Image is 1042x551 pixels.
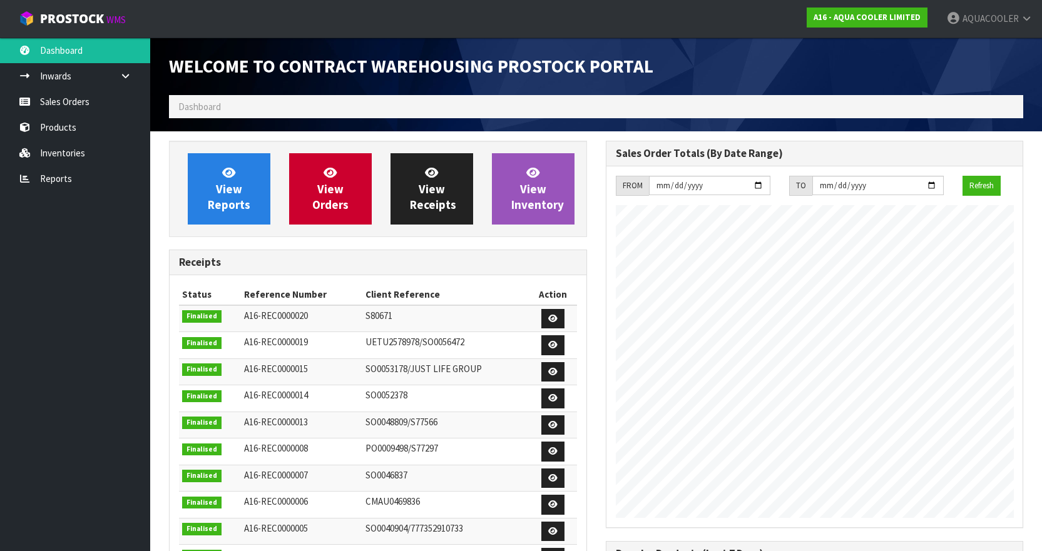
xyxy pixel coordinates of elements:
span: ProStock [40,11,104,27]
span: View Inventory [511,165,564,212]
span: Finalised [182,390,222,403]
span: Finalised [182,497,222,509]
span: SO0046837 [365,469,407,481]
span: View Orders [312,165,349,212]
span: SO0052378 [365,389,407,401]
span: A16-REC0000006 [244,495,308,507]
th: Client Reference [362,285,530,305]
div: FROM [616,176,649,196]
span: Dashboard [178,101,221,113]
span: A16-REC0000008 [244,442,308,454]
span: A16-REC0000020 [244,310,308,321]
span: Finalised [182,443,222,456]
span: Welcome to Contract Warehousing ProStock Portal [169,54,653,78]
th: Status [179,285,241,305]
span: SO0053178/JUST LIFE GROUP [365,363,482,375]
span: AQUACOOLER [963,13,1019,24]
small: WMS [106,14,126,26]
span: Finalised [182,337,222,350]
a: ViewInventory [492,153,575,225]
span: CMAU0469836 [365,495,420,507]
span: Finalised [182,363,222,376]
span: Finalised [182,470,222,482]
a: ViewReports [188,153,270,225]
a: ViewOrders [289,153,372,225]
span: SO0040904/777352910733 [365,522,463,534]
span: A16-REC0000013 [244,416,308,428]
span: A16-REC0000007 [244,469,308,481]
button: Refresh [963,176,1001,196]
div: TO [789,176,812,196]
h3: Receipts [179,256,577,268]
span: Finalised [182,417,222,429]
span: View Reports [208,165,250,212]
span: SO0048809/S77566 [365,416,437,428]
span: View Receipts [410,165,456,212]
img: cube-alt.png [19,11,34,26]
th: Action [529,285,576,305]
strong: A16 - AQUA COOLER LIMITED [814,12,921,23]
span: UETU2578978/SO0056472 [365,336,464,348]
span: S80671 [365,310,392,321]
a: ViewReceipts [391,153,473,225]
th: Reference Number [241,285,362,305]
span: PO0009498/S77297 [365,442,438,454]
span: Finalised [182,310,222,323]
span: A16-REC0000019 [244,336,308,348]
span: Finalised [182,523,222,535]
span: A16-REC0000005 [244,522,308,534]
span: A16-REC0000014 [244,389,308,401]
span: A16-REC0000015 [244,363,308,375]
h3: Sales Order Totals (By Date Range) [616,148,1014,159]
